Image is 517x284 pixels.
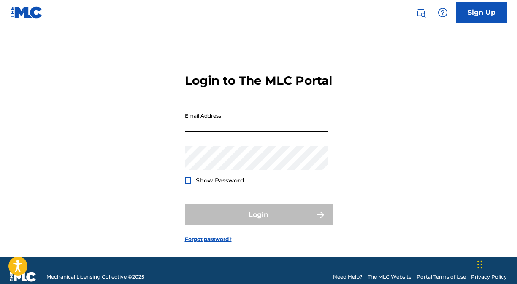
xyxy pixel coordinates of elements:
div: Drag [477,252,482,277]
a: Need Help? [333,273,363,281]
h3: Login to The MLC Portal [185,73,332,88]
a: The MLC Website [368,273,411,281]
img: logo [10,272,36,282]
img: help [438,8,448,18]
a: Privacy Policy [471,273,507,281]
img: search [416,8,426,18]
img: MLC Logo [10,6,43,19]
iframe: Chat Widget [475,244,517,284]
span: Mechanical Licensing Collective © 2025 [46,273,144,281]
a: Portal Terms of Use [417,273,466,281]
a: Public Search [412,4,429,21]
a: Sign Up [456,2,507,23]
span: Show Password [196,177,244,184]
a: Forgot password? [185,236,232,243]
div: Help [434,4,451,21]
